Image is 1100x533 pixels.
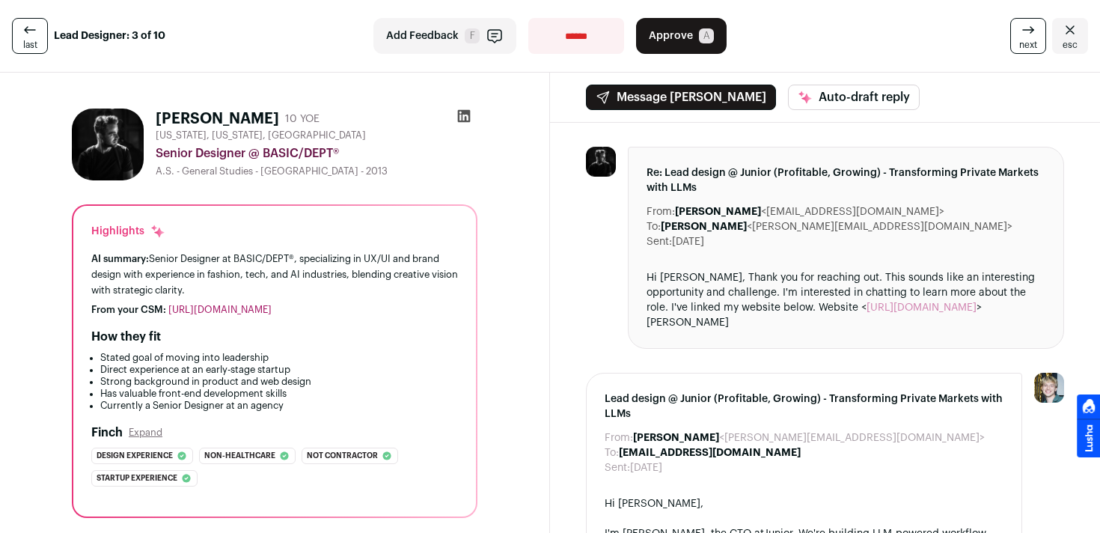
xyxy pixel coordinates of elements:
[386,28,459,43] span: Add Feedback
[72,109,144,180] img: 76bf9654e0e21c87c34c207aa583f6452b71902c2ff4713fd0458664c2f7b9f8.jpg
[605,392,1003,421] span: Lead design @ Junior (Profitable, Growing) - Transforming Private Markets with LLMs
[605,460,630,475] dt: Sent:
[586,147,616,177] img: 76bf9654e0e21c87c34c207aa583f6452b71902c2ff4713fd0458664c2f7b9f8.jpg
[91,251,458,298] div: Senior Designer at BASIC/DEPT®, specializing in UX/UI and brand design with experience in fashion...
[100,364,458,376] li: Direct experience at an early-stage startup
[1052,18,1088,54] a: Close
[647,270,1045,330] div: Hi [PERSON_NAME], Thank you for reaching out. This sounds like an interesting opportunity and cha...
[586,85,776,110] button: Message [PERSON_NAME]
[156,165,477,177] div: A.S. - General Studies - [GEOGRAPHIC_DATA] - 2013
[630,460,662,475] dd: [DATE]
[1010,18,1046,54] a: next
[605,496,1003,511] div: Hi [PERSON_NAME],
[156,109,279,130] h1: [PERSON_NAME]
[1019,39,1037,51] span: next
[647,219,661,234] dt: To:
[97,448,173,463] span: Design experience
[661,222,747,232] b: [PERSON_NAME]
[867,302,977,313] a: [URL][DOMAIN_NAME]
[91,305,166,314] span: From your CSM:
[204,448,275,463] span: Non-healthcare
[647,165,1045,195] span: Re: Lead design @ Junior (Profitable, Growing) - Transforming Private Markets with LLMs
[633,430,985,445] dd: <[PERSON_NAME][EMAIL_ADDRESS][DOMAIN_NAME]>
[100,400,458,412] li: Currently a Senior Designer at an agency
[636,18,727,54] button: Approve A
[129,427,162,439] button: Expand
[649,28,693,43] span: Approve
[23,39,37,51] span: last
[605,445,619,460] dt: To:
[91,254,149,264] span: AI summary:
[97,471,177,486] span: Startup experience
[619,448,801,458] b: [EMAIL_ADDRESS][DOMAIN_NAME]
[675,207,761,217] b: [PERSON_NAME]
[12,18,48,54] a: last
[672,234,704,249] dd: [DATE]
[605,430,633,445] dt: From:
[633,433,719,443] b: [PERSON_NAME]
[373,18,516,54] button: Add Feedback F
[699,28,714,43] span: A
[661,219,1012,234] dd: <[PERSON_NAME][EMAIL_ADDRESS][DOMAIN_NAME]>
[100,352,458,364] li: Stated goal of moving into leadership
[91,424,123,442] h2: Finch
[1063,39,1078,51] span: esc
[675,204,944,219] dd: <[EMAIL_ADDRESS][DOMAIN_NAME]>
[285,112,320,127] div: 10 YOE
[91,328,161,346] h2: How they fit
[156,144,477,162] div: Senior Designer @ BASIC/DEPT®
[307,448,378,463] span: Not contractor
[100,376,458,388] li: Strong background in product and web design
[788,85,920,110] button: Auto-draft reply
[168,305,272,314] a: [URL][DOMAIN_NAME]
[647,234,672,249] dt: Sent:
[647,204,675,219] dt: From:
[465,28,480,43] span: F
[100,388,458,400] li: Has valuable front-end development skills
[91,224,165,239] div: Highlights
[156,130,366,141] span: [US_STATE], [US_STATE], [GEOGRAPHIC_DATA]
[54,28,165,43] strong: Lead Designer: 3 of 10
[1034,373,1064,403] img: 6494470-medium_jpg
